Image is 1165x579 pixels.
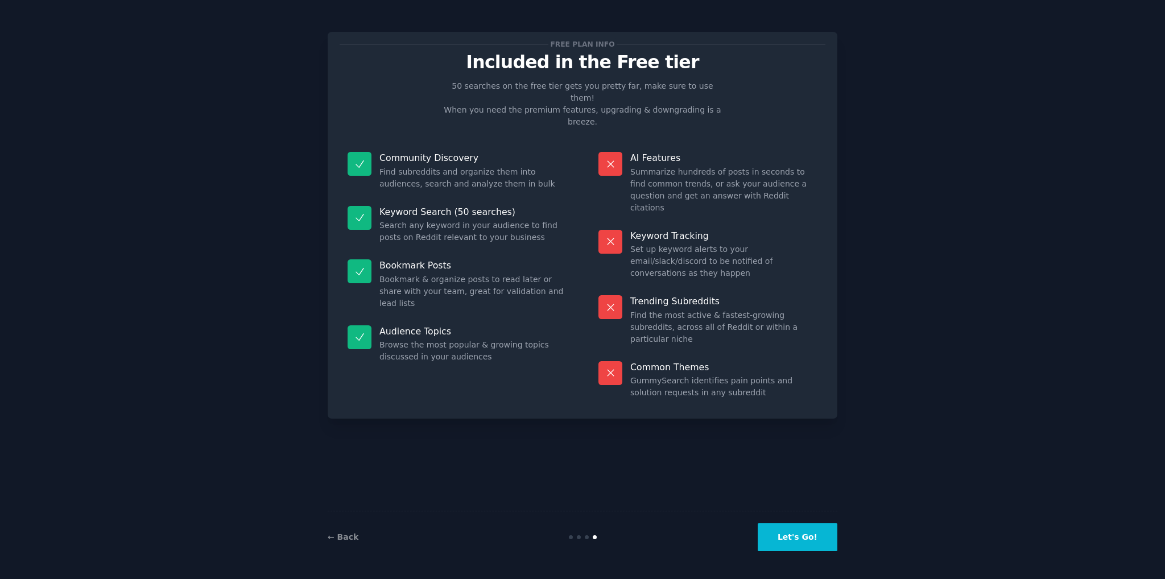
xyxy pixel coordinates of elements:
button: Let's Go! [758,523,837,551]
dd: Browse the most popular & growing topics discussed in your audiences [379,339,567,363]
span: Free plan info [548,38,617,50]
p: Keyword Search (50 searches) [379,206,567,218]
p: Bookmark Posts [379,259,567,271]
dd: Bookmark & organize posts to read later or share with your team, great for validation and lead lists [379,274,567,309]
dd: Find the most active & fastest-growing subreddits, across all of Reddit or within a particular niche [630,309,817,345]
p: Community Discovery [379,152,567,164]
a: ← Back [328,532,358,541]
p: Included in the Free tier [340,52,825,72]
dd: Find subreddits and organize them into audiences, search and analyze them in bulk [379,166,567,190]
p: Keyword Tracking [630,230,817,242]
p: Trending Subreddits [630,295,817,307]
dd: GummySearch identifies pain points and solution requests in any subreddit [630,375,817,399]
p: 50 searches on the free tier gets you pretty far, make sure to use them! When you need the premiu... [439,80,726,128]
dd: Search any keyword in your audience to find posts on Reddit relevant to your business [379,220,567,243]
p: AI Features [630,152,817,164]
p: Audience Topics [379,325,567,337]
p: Common Themes [630,361,817,373]
dd: Set up keyword alerts to your email/slack/discord to be notified of conversations as they happen [630,243,817,279]
dd: Summarize hundreds of posts in seconds to find common trends, or ask your audience a question and... [630,166,817,214]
